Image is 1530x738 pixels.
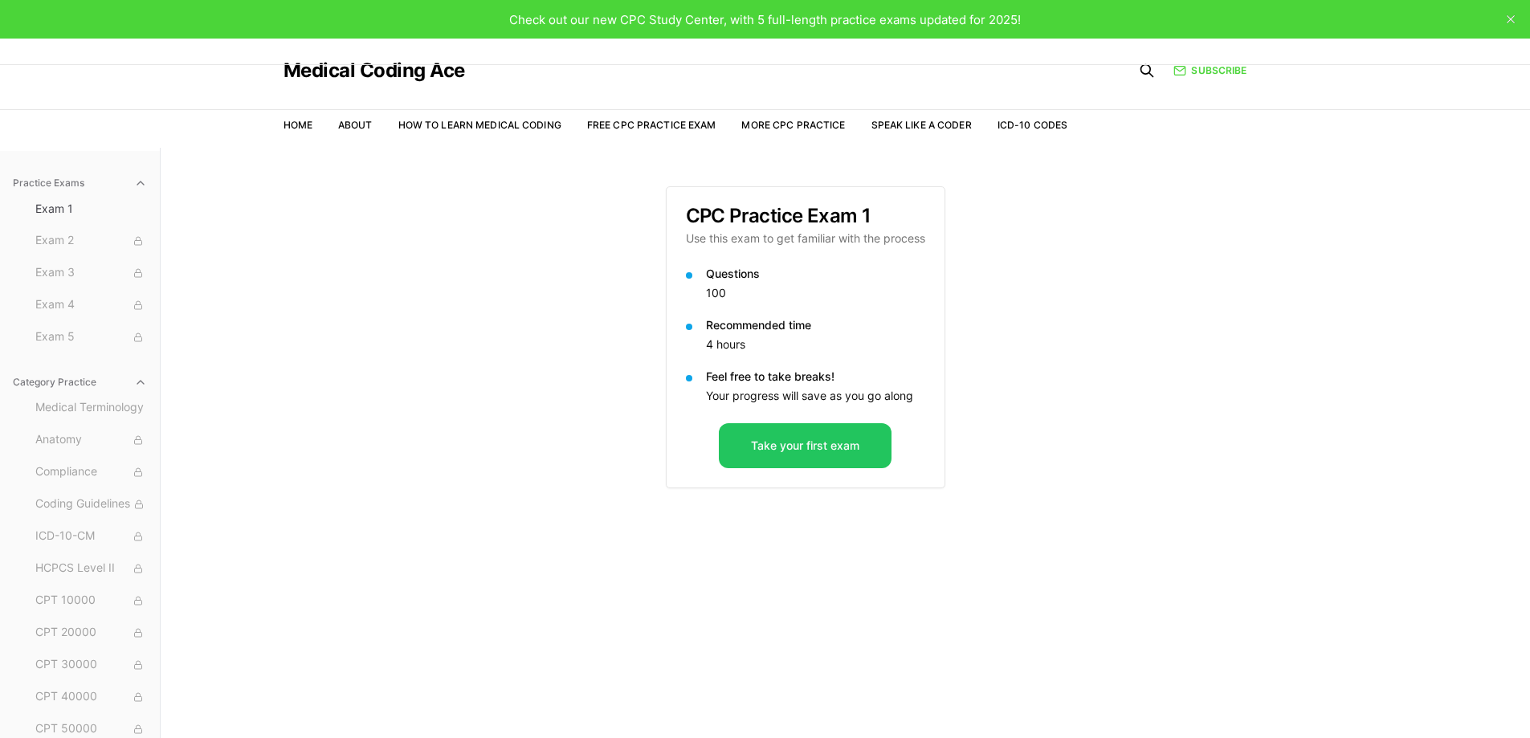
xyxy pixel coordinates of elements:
a: Speak Like a Coder [871,119,972,131]
span: CPT 30000 [35,656,147,674]
button: Exam 4 [29,292,153,318]
span: Exam 3 [35,264,147,282]
button: Exam 2 [29,228,153,254]
a: Home [284,119,312,131]
a: How to Learn Medical Coding [398,119,561,131]
button: CPT 20000 [29,620,153,646]
button: Anatomy [29,427,153,453]
span: CPT 50000 [35,720,147,738]
span: Coding Guidelines [35,495,147,513]
span: Medical Terminology [35,399,147,417]
span: Anatomy [35,431,147,449]
span: HCPCS Level II [35,560,147,577]
span: CPT 20000 [35,624,147,642]
button: Exam 3 [29,260,153,286]
button: Exam 1 [29,196,153,222]
button: Medical Terminology [29,395,153,421]
span: Exam 2 [35,232,147,250]
a: Medical Coding Ace [284,61,465,80]
span: ICD-10-CM [35,528,147,545]
button: Compliance [29,459,153,485]
button: CPT 40000 [29,684,153,710]
a: Free CPC Practice Exam [587,119,716,131]
p: Questions [706,266,925,282]
a: More CPC Practice [741,119,845,131]
button: CPT 10000 [29,588,153,614]
p: 100 [706,285,925,301]
button: Coding Guidelines [29,491,153,517]
button: close [1498,6,1524,32]
button: Exam 5 [29,324,153,350]
button: Practice Exams [6,170,153,196]
a: About [338,119,373,131]
button: HCPCS Level II [29,556,153,581]
a: ICD-10 Codes [998,119,1067,131]
span: Exam 4 [35,296,147,314]
span: Check out our new CPC Study Center, with 5 full-length practice exams updated for 2025! [509,12,1021,27]
p: Feel free to take breaks! [706,369,925,385]
span: Compliance [35,463,147,481]
span: Exam 5 [35,328,147,346]
p: Recommended time [706,317,925,333]
button: CPT 30000 [29,652,153,678]
p: Your progress will save as you go along [706,388,925,404]
a: Subscribe [1173,63,1246,78]
button: Take your first exam [719,423,891,468]
p: Use this exam to get familiar with the process [686,230,925,247]
p: 4 hours [706,336,925,353]
button: ICD-10-CM [29,524,153,549]
span: Exam 1 [35,201,147,217]
button: Category Practice [6,369,153,395]
span: CPT 40000 [35,688,147,706]
span: CPT 10000 [35,592,147,610]
h3: CPC Practice Exam 1 [686,206,925,226]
